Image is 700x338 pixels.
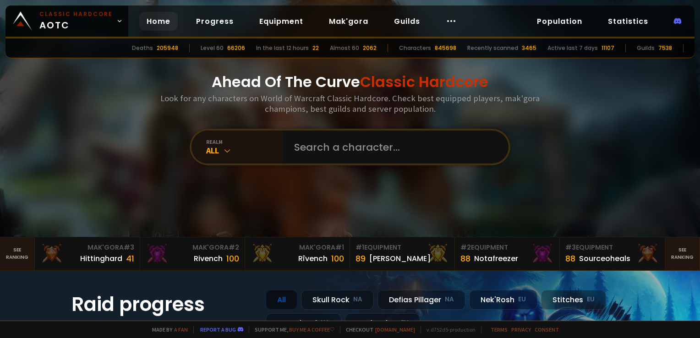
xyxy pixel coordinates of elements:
small: NA [321,318,330,327]
a: a fan [174,326,188,333]
a: Consent [535,326,559,333]
div: Equipment [565,243,659,252]
div: 88 [565,252,575,265]
div: Skull Rock [301,290,374,310]
span: # 1 [355,243,364,252]
a: Statistics [601,12,656,31]
div: Stitches [541,290,606,310]
div: Soulseeker [345,313,420,333]
a: Population [530,12,590,31]
div: Recently scanned [467,44,518,52]
a: Progress [189,12,241,31]
div: Rivench [194,253,223,264]
div: Almost 60 [330,44,359,52]
div: All [266,290,297,310]
a: Mak'Gora#2Rivench100 [140,237,245,270]
div: Equipment [355,243,449,252]
div: Mak'Gora [251,243,344,252]
div: 41 [126,252,134,265]
div: 88 [460,252,470,265]
div: 205948 [157,44,178,52]
div: Doomhowl [266,313,341,333]
div: realm [206,138,283,145]
span: Classic Hardcore [360,71,488,92]
div: 845698 [435,44,456,52]
a: #3Equipment88Sourceoheals [560,237,665,270]
a: Guilds [387,12,427,31]
div: Active last 7 days [547,44,598,52]
a: Seeranking [665,237,700,270]
div: Level 60 [201,44,224,52]
div: 100 [331,252,344,265]
div: 89 [355,252,366,265]
h3: Look for any characters on World of Warcraft Classic Hardcore. Check best equipped players, mak'g... [157,93,543,114]
div: [PERSON_NAME] [369,253,431,264]
a: [DOMAIN_NAME] [375,326,415,333]
a: #2Equipment88Notafreezer [455,237,560,270]
span: # 2 [229,243,239,252]
div: Characters [399,44,431,52]
small: EU [518,295,526,304]
a: Home [139,12,178,31]
div: Guilds [637,44,655,52]
div: Deaths [132,44,153,52]
div: Rîvench [298,253,328,264]
span: # 3 [565,243,576,252]
a: Mak'gora [322,12,376,31]
div: 2062 [363,44,377,52]
div: 11107 [602,44,614,52]
div: 7538 [658,44,672,52]
a: Equipment [252,12,311,31]
div: Hittinghard [80,253,122,264]
small: NA [353,295,362,304]
div: Sourceoheals [579,253,630,264]
a: Terms [491,326,508,333]
a: #1Equipment89[PERSON_NAME] [350,237,455,270]
a: Mak'Gora#1Rîvench100 [245,237,350,270]
span: Checkout [340,326,415,333]
h1: Ahead Of The Curve [212,71,488,93]
input: Search a character... [289,131,498,164]
div: Nek'Rosh [469,290,537,310]
a: Mak'Gora#3Hittinghard41 [35,237,140,270]
div: 66206 [227,44,245,52]
div: 3465 [522,44,536,52]
span: # 3 [124,243,134,252]
a: Report a bug [200,326,236,333]
div: All [206,145,283,156]
small: EU [401,318,409,327]
div: Mak'Gora [40,243,134,252]
span: Made by [147,326,188,333]
a: Buy me a coffee [289,326,334,333]
div: In the last 12 hours [256,44,309,52]
span: AOTC [39,10,113,32]
small: NA [445,295,454,304]
div: 100 [226,252,239,265]
a: Privacy [511,326,531,333]
div: Defias Pillager [377,290,465,310]
span: # 2 [460,243,471,252]
span: # 1 [335,243,344,252]
div: Mak'Gora [146,243,239,252]
h1: Raid progress [71,290,255,319]
div: Equipment [460,243,554,252]
div: Notafreezer [474,253,518,264]
small: EU [587,295,595,304]
div: 22 [312,44,319,52]
span: Support me, [249,326,334,333]
span: v. d752d5 - production [421,326,476,333]
a: Classic HardcoreAOTC [5,5,128,37]
small: Classic Hardcore [39,10,113,18]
